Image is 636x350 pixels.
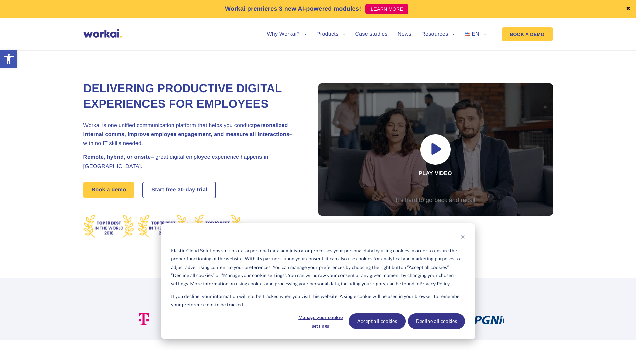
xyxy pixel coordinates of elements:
[143,182,215,198] a: Start free30-daytrial
[295,313,346,329] button: Manage your cookie settings
[502,27,553,41] a: BOOK A DEMO
[318,83,553,216] div: Play video
[408,313,465,329] button: Decline all cookies
[225,4,361,13] p: Workai premieres 3 new AI-powered modules!
[365,4,408,14] a: LEARN MORE
[267,32,306,37] a: Why Workai?
[83,81,301,112] h1: Delivering Productive Digital Experiences for Employees
[420,280,450,288] a: Privacy Policy
[83,154,151,160] strong: Remote, hybrid, or onsite
[171,247,465,288] p: Elastic Cloud Solutions sp. z o. o. as a personal data administrator processes your personal data...
[421,32,455,37] a: Resources
[171,292,465,309] p: If you decline, your information will not be tracked when you visit this website. A single cookie...
[83,182,134,198] a: Book a demo
[178,187,195,193] i: 30-day
[398,32,411,37] a: News
[132,293,504,301] h2: More than 100 fast-growing enterprises trust Workai
[161,223,475,339] div: Cookie banner
[83,153,301,171] h2: – great digital employee experience happens in [GEOGRAPHIC_DATA].
[355,32,387,37] a: Case studies
[316,32,345,37] a: Products
[83,121,301,149] h2: Workai is one unified communication platform that helps you conduct – with no IT skills needed.
[349,313,406,329] button: Accept all cookies
[460,234,465,242] button: Dismiss cookie banner
[626,6,631,12] a: ✖
[472,31,479,37] span: EN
